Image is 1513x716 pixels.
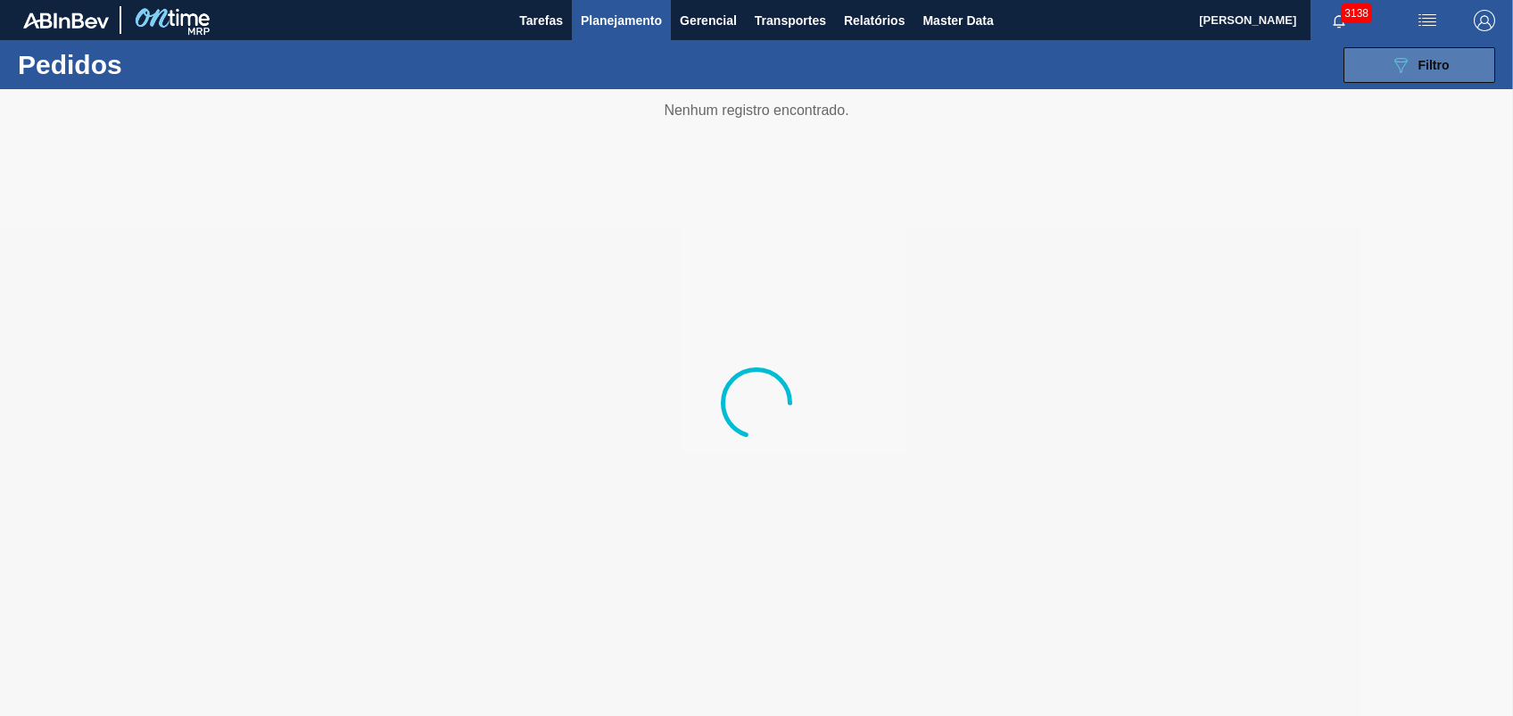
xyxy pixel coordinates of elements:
[1344,47,1495,83] button: Filtro
[1341,4,1372,23] span: 3138
[519,10,563,31] span: Tarefas
[1417,10,1438,31] img: userActions
[1418,58,1450,72] span: Filtro
[755,10,826,31] span: Transportes
[1310,8,1368,33] button: Notificações
[680,10,737,31] span: Gerencial
[18,54,279,75] h1: Pedidos
[844,10,905,31] span: Relatórios
[581,10,662,31] span: Planejamento
[1474,10,1495,31] img: Logout
[922,10,993,31] span: Master Data
[23,12,109,29] img: TNhmsLtSVTkK8tSr43FrP2fwEKptu5GPRR3wAAAABJRU5ErkJggg==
